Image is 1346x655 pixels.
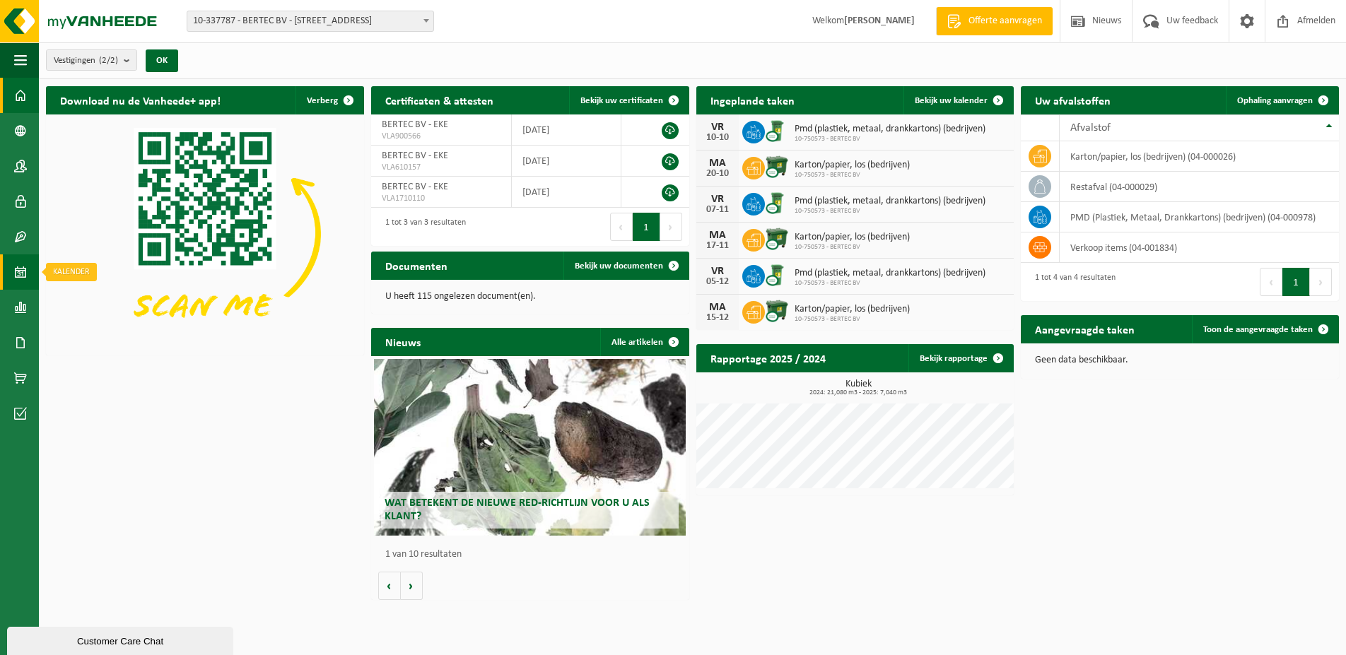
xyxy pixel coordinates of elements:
[187,11,434,32] span: 10-337787 - BERTEC BV - 9810 NAZARETH, VENECOWEG 10
[795,124,985,135] span: Pmd (plastiek, metaal, drankkartons) (bedrijven)
[371,328,435,355] h2: Nieuws
[54,50,118,71] span: Vestigingen
[382,193,501,204] span: VLA1710110
[1021,315,1149,343] h2: Aangevraagde taken
[371,86,508,114] h2: Certificaten & attesten
[569,86,688,114] a: Bekijk uw certificaten
[696,86,809,114] h2: Ingeplande taken
[703,302,732,313] div: MA
[765,299,789,323] img: WB-1100-CU
[703,389,1014,396] span: 2024: 21,080 m3 - 2025: 7,040 m3
[600,328,688,356] a: Alle artikelen
[903,86,1012,114] a: Bekijk uw kalender
[795,196,985,207] span: Pmd (plastiek, metaal, drankkartons) (bedrijven)
[660,213,682,241] button: Next
[382,119,448,130] span: BERTEC BV - EKE
[46,49,137,71] button: Vestigingen(2/2)
[703,205,732,215] div: 07-11
[795,135,985,143] span: 10-750573 - BERTEC BV
[795,315,910,324] span: 10-750573 - BERTEC BV
[99,56,118,65] count: (2/2)
[46,86,235,114] h2: Download nu de Vanheede+ app!
[703,133,732,143] div: 10-10
[633,213,660,241] button: 1
[374,359,686,536] a: Wat betekent de nieuwe RED-richtlijn voor u als klant?
[765,191,789,215] img: WB-0240-CU
[703,158,732,169] div: MA
[765,119,789,143] img: WB-0240-CU
[1070,122,1111,134] span: Afvalstof
[382,162,501,173] span: VLA610157
[1021,86,1125,114] h2: Uw afvalstoffen
[915,96,988,105] span: Bekijk uw kalender
[187,11,433,31] span: 10-337787 - BERTEC BV - 9810 NAZARETH, VENECOWEG 10
[765,263,789,287] img: WB-0240-CU
[1028,266,1116,297] div: 1 tot 4 van 4 resultaten
[382,182,448,192] span: BERTEC BV - EKE
[795,279,985,288] span: 10-750573 - BERTEC BV
[1192,315,1338,343] a: Toon de aangevraagde taken
[1060,172,1339,202] td: restafval (04-000029)
[295,86,363,114] button: Verberg
[795,232,910,243] span: Karton/papier, los (bedrijven)
[512,146,621,177] td: [DATE]
[385,497,650,522] span: Wat betekent de nieuwe RED-richtlijn voor u als klant?
[401,572,423,600] button: Volgende
[703,169,732,179] div: 20-10
[844,16,915,26] strong: [PERSON_NAME]
[1060,141,1339,172] td: karton/papier, los (bedrijven) (04-000026)
[378,572,401,600] button: Vorige
[703,379,1014,396] h3: Kubiek
[795,268,985,279] span: Pmd (plastiek, metaal, drankkartons) (bedrijven)
[1260,268,1282,296] button: Previous
[795,304,910,315] span: Karton/papier, los (bedrijven)
[563,252,688,280] a: Bekijk uw documenten
[795,171,910,179] span: 10-750573 - BERTEC BV
[382,151,448,161] span: BERTEC BV - EKE
[512,177,621,208] td: [DATE]
[1060,202,1339,232] td: PMD (Plastiek, Metaal, Drankkartons) (bedrijven) (04-000978)
[580,96,663,105] span: Bekijk uw certificaten
[696,344,840,372] h2: Rapportage 2025 / 2024
[703,122,732,133] div: VR
[936,7,1053,35] a: Offerte aanvragen
[1060,232,1339,263] td: verkoop items (04-001834)
[385,550,682,560] p: 1 van 10 resultaten
[703,277,732,287] div: 05-12
[307,96,338,105] span: Verberg
[765,227,789,251] img: WB-1100-CU
[382,131,501,142] span: VLA900566
[965,14,1046,28] span: Offerte aanvragen
[908,344,1012,372] a: Bekijk rapportage
[1282,268,1310,296] button: 1
[765,155,789,179] img: WB-1100-CU
[1035,355,1325,365] p: Geen data beschikbaar.
[146,49,178,72] button: OK
[1203,325,1313,334] span: Toon de aangevraagde taken
[703,313,732,323] div: 15-12
[575,261,663,271] span: Bekijk uw documenten
[703,241,732,251] div: 17-11
[7,624,236,655] iframe: chat widget
[371,252,462,279] h2: Documenten
[703,230,732,241] div: MA
[385,292,675,302] p: U heeft 115 ongelezen document(en).
[1310,268,1332,296] button: Next
[610,213,633,241] button: Previous
[703,194,732,205] div: VR
[378,211,466,242] div: 1 tot 3 van 3 resultaten
[512,114,621,146] td: [DATE]
[795,160,910,171] span: Karton/papier, los (bedrijven)
[795,207,985,216] span: 10-750573 - BERTEC BV
[795,243,910,252] span: 10-750573 - BERTEC BV
[1237,96,1313,105] span: Ophaling aanvragen
[703,266,732,277] div: VR
[46,114,364,353] img: Download de VHEPlus App
[1226,86,1338,114] a: Ophaling aanvragen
